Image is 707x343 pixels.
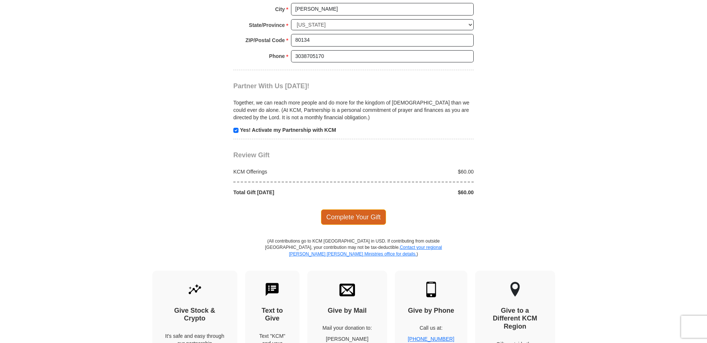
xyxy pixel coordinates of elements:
[264,282,280,297] img: text-to-give.svg
[408,324,454,332] p: Call us at:
[246,35,285,45] strong: ZIP/Postal Code
[353,189,478,196] div: $60.00
[423,282,439,297] img: mobile.svg
[249,20,285,30] strong: State/Province
[233,99,474,121] p: Together, we can reach more people and do more for the kingdom of [DEMOGRAPHIC_DATA] than we coul...
[269,51,285,61] strong: Phone
[233,151,270,159] span: Review Gift
[240,127,336,133] strong: Yes! Activate my Partnership with KCM
[320,324,374,332] p: Mail your donation to:
[510,282,520,297] img: other-region
[230,168,354,175] div: KCM Offerings
[230,189,354,196] div: Total Gift [DATE]
[233,82,309,90] span: Partner With Us [DATE]!
[321,209,386,225] span: Complete Your Gift
[488,307,542,331] h4: Give to a Different KCM Region
[275,4,285,14] strong: City
[187,282,203,297] img: give-by-stock.svg
[408,336,454,342] a: [PHONE_NUMBER]
[353,168,478,175] div: $60.00
[258,307,287,323] h4: Text to Give
[289,245,442,256] a: Contact your regional [PERSON_NAME] [PERSON_NAME] Ministries office for details.
[265,238,442,270] p: (All contributions go to KCM [GEOGRAPHIC_DATA] in USD. If contributing from outside [GEOGRAPHIC_D...
[165,307,224,323] h4: Give Stock & Crypto
[320,307,374,315] h4: Give by Mail
[339,282,355,297] img: envelope.svg
[408,307,454,315] h4: Give by Phone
